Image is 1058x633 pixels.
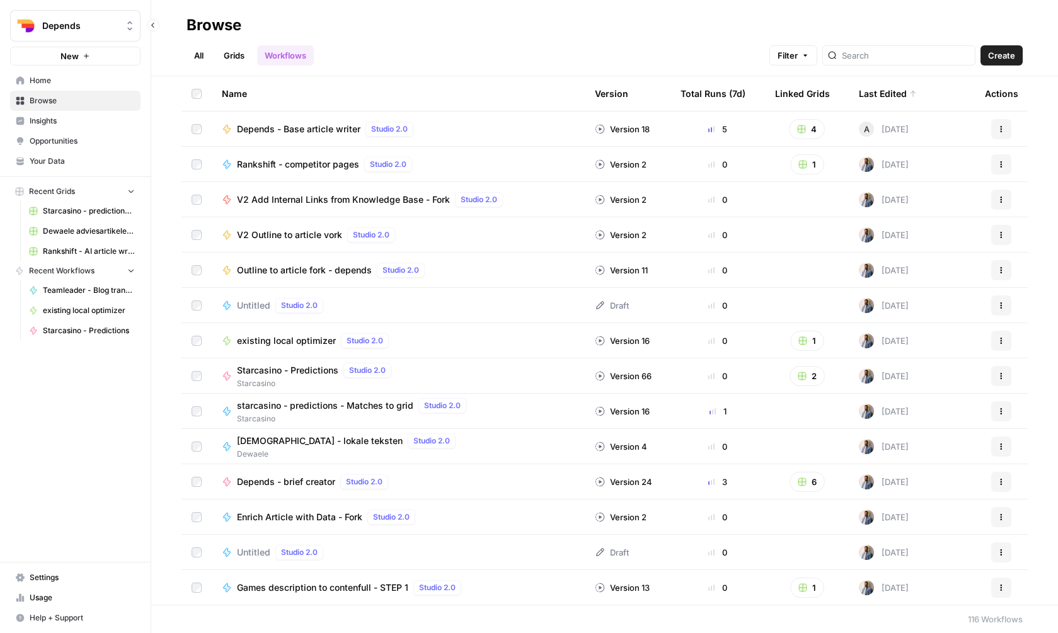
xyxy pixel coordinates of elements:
[187,45,211,66] a: All
[859,545,909,560] div: [DATE]
[43,325,135,336] span: Starcasino - Predictions
[595,158,647,171] div: Version 2
[778,49,798,62] span: Filter
[595,511,647,523] div: Version 2
[237,476,335,488] span: Depends - brief creator
[985,76,1018,111] div: Actions
[222,363,575,389] a: Starcasino - PredictionsStudio 2.0Starcasino
[10,567,141,588] a: Settings
[14,14,37,37] img: Depends Logo
[859,580,874,595] img: 542af2wjek5zirkck3dd1n2hljhm
[968,613,1023,625] div: 116 Workflows
[222,433,575,460] a: [DEMOGRAPHIC_DATA] - lokale tekstenStudio 2.0Dewaele
[30,135,135,147] span: Opportunities
[595,123,650,135] div: Version 18
[281,300,318,311] span: Studio 2.0
[859,76,917,111] div: Last Edited
[10,47,141,66] button: New
[790,366,825,386] button: 2
[859,404,874,419] img: 542af2wjek5zirkck3dd1n2hljhm
[859,298,909,313] div: [DATE]
[346,476,382,488] span: Studio 2.0
[859,227,909,242] div: [DATE]
[23,280,141,300] a: Teamleader - Blog translator - V3
[859,580,909,595] div: [DATE]
[43,305,135,316] span: existing local optimizer
[222,298,575,313] a: UntitledStudio 2.0
[370,159,406,170] span: Studio 2.0
[10,151,141,171] a: Your Data
[859,263,909,278] div: [DATE]
[237,123,360,135] span: Depends - Base article writer
[595,546,629,559] div: Draft
[859,192,874,207] img: 542af2wjek5zirkck3dd1n2hljhm
[222,157,575,172] a: Rankshift - competitor pagesStudio 2.0
[30,115,135,127] span: Insights
[859,404,909,419] div: [DATE]
[23,221,141,241] a: Dewaele adviesartikelen optimalisatie suggesties
[681,158,755,171] div: 0
[43,246,135,257] span: Rankshift - AI article writer
[222,580,575,595] a: Games description to contenfull - STEP 1Studio 2.0
[237,364,338,377] span: Starcasino - Predictions
[353,229,389,241] span: Studio 2.0
[43,285,135,296] span: Teamleader - Blog translator - V3
[595,229,647,241] div: Version 2
[681,370,755,382] div: 0
[681,440,755,453] div: 0
[237,546,270,559] span: Untitled
[222,76,575,111] div: Name
[859,510,874,525] img: 542af2wjek5zirkck3dd1n2hljhm
[595,193,647,206] div: Version 2
[681,581,755,594] div: 0
[237,229,342,241] span: V2 Outline to article vork
[595,299,629,312] div: Draft
[859,298,874,313] img: 542af2wjek5zirkck3dd1n2hljhm
[10,111,141,131] a: Insights
[864,123,870,135] span: A
[237,399,413,412] span: starcasino - predictions - Matches to grid
[980,45,1023,66] button: Create
[595,440,647,453] div: Version 4
[10,182,141,201] button: Recent Grids
[419,582,456,593] span: Studio 2.0
[237,158,359,171] span: Rankshift - competitor pages
[461,194,497,205] span: Studio 2.0
[681,405,755,418] div: 1
[859,368,874,384] img: 542af2wjek5zirkck3dd1n2hljhm
[30,572,135,583] span: Settings
[23,300,141,321] a: existing local optimizer
[222,122,575,137] a: Depends - Base article writerStudio 2.0
[859,333,874,348] img: 542af2wjek5zirkck3dd1n2hljhm
[23,201,141,221] a: Starcasino - predictions - matches grid JPL
[237,435,403,447] span: [DEMOGRAPHIC_DATA] - lokale teksten
[237,193,450,206] span: V2 Add Internal Links from Knowledge Base - Fork
[222,192,575,207] a: V2 Add Internal Links from Knowledge Base - ForkStudio 2.0
[859,333,909,348] div: [DATE]
[681,229,755,241] div: 0
[281,547,318,558] span: Studio 2.0
[859,157,909,172] div: [DATE]
[681,334,755,347] div: 0
[790,331,824,351] button: 1
[237,264,372,277] span: Outline to article fork - depends
[237,299,270,312] span: Untitled
[790,472,825,492] button: 6
[349,365,386,376] span: Studio 2.0
[216,45,252,66] a: Grids
[681,193,755,206] div: 0
[187,15,241,35] div: Browse
[30,75,135,86] span: Home
[859,122,909,137] div: [DATE]
[859,474,909,489] div: [DATE]
[42,20,118,32] span: Depends
[10,71,141,91] a: Home
[237,413,471,425] span: Starcasino
[222,333,575,348] a: existing local optimizerStudio 2.0
[859,545,874,560] img: 542af2wjek5zirkck3dd1n2hljhm
[10,131,141,151] a: Opportunities
[10,261,141,280] button: Recent Workflows
[769,45,817,66] button: Filter
[790,578,824,598] button: 1
[43,225,135,237] span: Dewaele adviesartikelen optimalisatie suggesties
